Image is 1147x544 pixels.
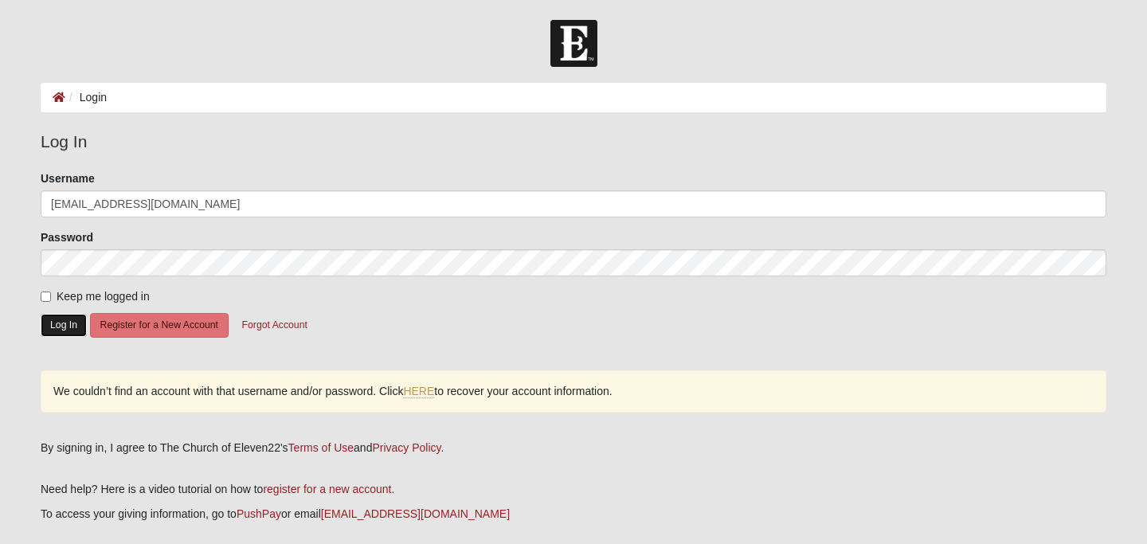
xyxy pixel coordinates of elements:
a: HERE [403,385,434,398]
label: Username [41,170,95,186]
img: Church of Eleven22 Logo [550,20,597,67]
a: register for a new account [263,483,391,495]
a: PushPay [237,507,281,520]
button: Forgot Account [232,313,318,338]
a: Terms of Use [288,441,354,454]
label: Password [41,229,93,245]
legend: Log In [41,129,1106,155]
span: Keep me logged in [57,290,150,303]
button: Log In [41,314,87,337]
input: Keep me logged in [41,292,51,302]
p: Need help? Here is a video tutorial on how to . [41,481,1106,498]
div: By signing in, I agree to The Church of Eleven22's and . [41,440,1106,456]
a: [EMAIL_ADDRESS][DOMAIN_NAME] [321,507,510,520]
p: To access your giving information, go to or email [41,506,1106,522]
a: Privacy Policy [372,441,440,454]
div: We couldn’t find an account with that username and/or password. Click to recover your account inf... [41,370,1106,413]
li: Login [65,89,107,106]
button: Register for a New Account [90,313,229,338]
